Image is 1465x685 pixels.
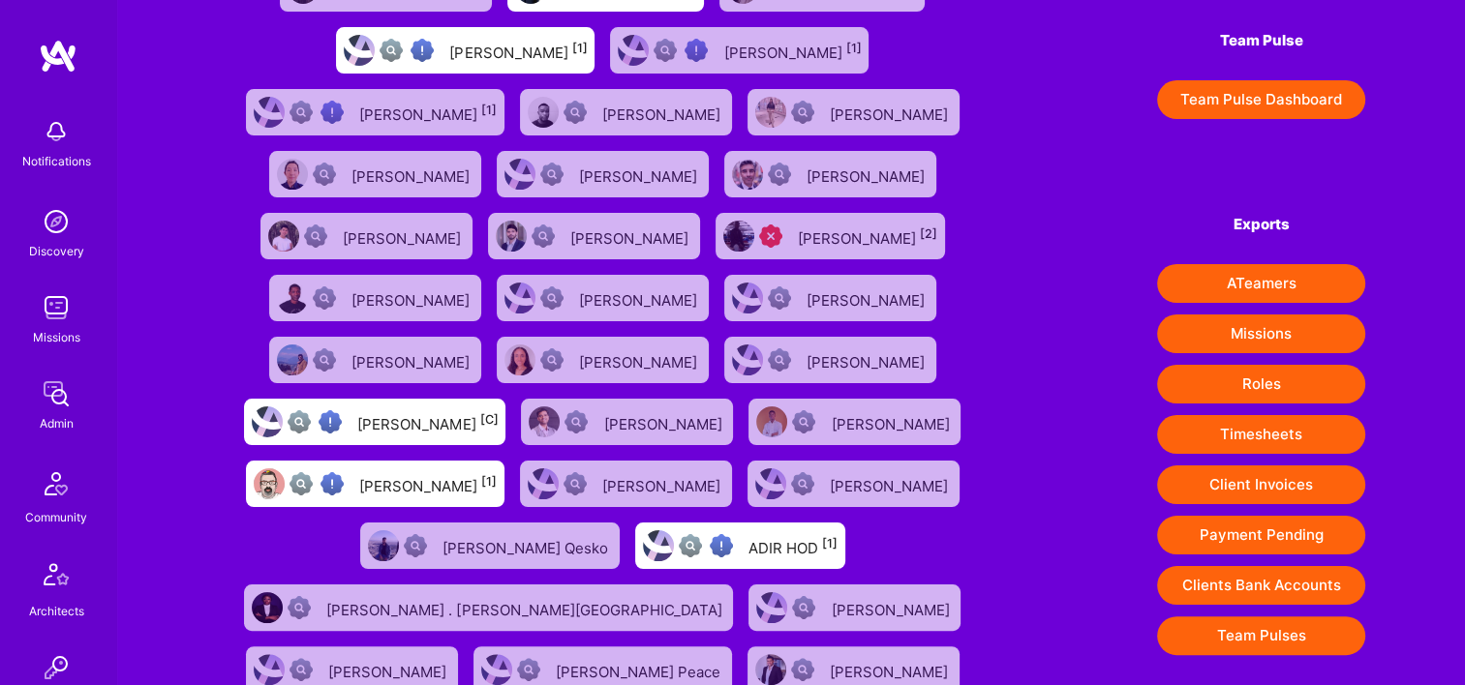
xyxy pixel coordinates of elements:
[277,283,308,313] img: User Avatar
[33,554,79,601] img: Architects
[411,39,434,62] img: High Potential User
[254,468,285,499] img: User Avatar
[313,163,336,186] img: Not Scrubbed
[359,100,497,125] div: [PERSON_NAME]
[602,19,876,81] a: User AvatarNot fully vettedHigh Potential User[PERSON_NAME][1]
[564,472,587,495] img: Not Scrubbed
[603,409,725,434] div: [PERSON_NAME]
[579,347,701,372] div: [PERSON_NAME]
[313,348,336,372] img: Not Scrubbed
[254,97,285,128] img: User Avatar
[1157,80,1365,119] a: Team Pulse Dashboard
[627,515,853,577] a: User AvatarNot fully vettedHigh Potential UserADIR HOD[1]
[489,143,717,205] a: User AvatarNot Scrubbed[PERSON_NAME]
[528,97,559,128] img: User Avatar
[252,406,283,437] img: User Avatar
[830,100,952,125] div: [PERSON_NAME]
[732,344,763,375] img: User Avatar
[768,348,791,372] img: Not Scrubbed
[320,101,344,124] img: High Potential User
[792,596,815,619] img: Not Scrubbed
[343,223,465,249] div: [PERSON_NAME]
[741,391,968,453] a: User AvatarNot Scrubbed[PERSON_NAME]
[602,471,724,496] div: [PERSON_NAME]
[791,101,814,124] img: Not Scrubbed
[33,461,79,507] img: Community
[685,39,708,62] img: High Potential User
[351,347,473,372] div: [PERSON_NAME]
[489,329,717,391] a: User AvatarNot Scrubbed[PERSON_NAME]
[496,221,527,252] img: User Avatar
[319,410,342,433] img: High Potential User
[513,391,741,453] a: User AvatarNot Scrubbed[PERSON_NAME]
[261,143,489,205] a: User AvatarNot Scrubbed[PERSON_NAME]
[22,151,91,171] div: Notifications
[564,101,587,124] img: Not Scrubbed
[755,468,786,499] img: User Avatar
[768,286,791,310] img: Not Scrubbed
[1157,516,1365,554] button: Payment Pending
[268,221,299,252] img: User Avatar
[290,101,313,124] img: Not fully vetted
[449,38,587,63] div: [PERSON_NAME]
[238,453,512,515] a: User AvatarNot fully vettedHigh Potential User[PERSON_NAME][1]
[807,347,929,372] div: [PERSON_NAME]
[830,471,952,496] div: [PERSON_NAME]
[798,223,937,249] div: [PERSON_NAME]
[357,409,498,434] div: [PERSON_NAME]
[741,577,968,639] a: User AvatarNot Scrubbed[PERSON_NAME]
[290,658,313,681] img: Not Scrubbed
[313,286,336,310] img: Not Scrubbed
[326,595,725,620] div: [PERSON_NAME] . [PERSON_NAME][GEOGRAPHIC_DATA]
[732,159,763,190] img: User Avatar
[1157,415,1365,454] button: Timesheets
[654,39,677,62] img: Not fully vetted
[39,39,77,74] img: logo
[830,657,952,682] div: [PERSON_NAME]
[489,267,717,329] a: User AvatarNot Scrubbed[PERSON_NAME]
[238,81,512,143] a: User AvatarNot fully vettedHigh Potential User[PERSON_NAME][1]
[261,267,489,329] a: User AvatarNot Scrubbed[PERSON_NAME]
[517,658,540,681] img: Not Scrubbed
[504,159,535,190] img: User Avatar
[443,533,612,558] div: [PERSON_NAME] Qesko
[352,515,627,577] a: User AvatarNot Scrubbed[PERSON_NAME] Qesko
[368,530,399,561] img: User Avatar
[236,391,513,453] a: User AvatarNot fully vettedHigh Potential User[PERSON_NAME][C]
[512,81,740,143] a: User AvatarNot Scrubbed[PERSON_NAME]
[807,285,929,311] div: [PERSON_NAME]
[277,159,308,190] img: User Avatar
[755,654,786,685] img: User Avatar
[756,592,787,623] img: User Avatar
[37,112,76,151] img: bell
[831,595,953,620] div: [PERSON_NAME]
[29,601,84,621] div: Architects
[528,468,559,499] img: User Avatar
[480,205,708,267] a: User AvatarNot Scrubbed[PERSON_NAME]
[556,657,724,682] div: [PERSON_NAME] Peace
[344,35,375,66] img: User Avatar
[792,410,815,433] img: Not Scrubbed
[37,202,76,241] img: discovery
[565,410,588,433] img: Not Scrubbed
[1157,365,1365,403] button: Roles
[380,39,403,62] img: Not fully vetted
[540,163,564,186] img: Not Scrubbed
[532,224,555,248] img: Not Scrubbed
[717,267,944,329] a: User AvatarNot Scrubbed[PERSON_NAME]
[723,38,861,63] div: [PERSON_NAME]
[643,530,674,561] img: User Avatar
[740,81,967,143] a: User AvatarNot Scrubbed[PERSON_NAME]
[1157,264,1365,303] button: ATeamers
[481,654,512,685] img: User Avatar
[732,283,763,313] img: User Avatar
[807,162,929,187] div: [PERSON_NAME]
[540,348,564,372] img: Not Scrubbed
[290,472,313,495] img: Not fully vetted
[481,474,497,489] sup: [1]
[723,221,754,252] img: User Avatar
[37,288,76,327] img: teamwork
[1157,32,1365,49] h4: Team Pulse
[254,654,285,685] img: User Avatar
[579,285,701,311] div: [PERSON_NAME]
